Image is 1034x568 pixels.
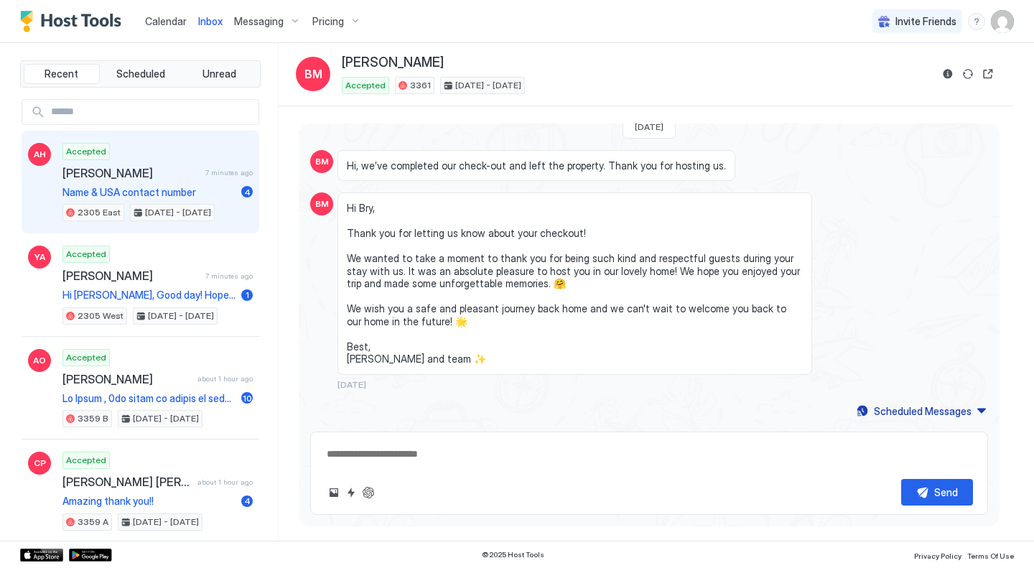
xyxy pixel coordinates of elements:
a: Calendar [145,14,187,29]
a: Inbox [198,14,223,29]
button: Upload image [325,484,343,501]
span: 3359 A [78,516,108,529]
span: AH [34,148,46,161]
span: Lo Ipsum , 0do sitam co adipis el sedd eiusmodt , in utla etd mag aliq en adm veniamq. :) Nost ex... [62,392,236,405]
button: ChatGPT Auto Reply [360,484,377,501]
span: 2305 West [78,309,124,322]
span: 4 [244,187,251,197]
button: Recent [24,64,100,84]
span: Amazing thank you!! [62,495,236,508]
span: Accepted [66,454,106,467]
button: Open reservation [979,65,997,83]
div: Send [934,485,958,500]
span: 7 minutes ago [205,168,253,177]
span: [PERSON_NAME] [PERSON_NAME] [62,475,192,489]
button: Scheduled [103,64,179,84]
span: Inbox [198,15,223,27]
span: 10 [243,393,252,404]
div: Scheduled Messages [874,404,972,419]
button: Scheduled Messages [854,401,988,421]
a: Host Tools Logo [20,11,128,32]
div: menu [968,13,985,30]
span: [DATE] - [DATE] [145,206,211,219]
a: Google Play Store [69,549,112,562]
span: Invite Friends [895,15,956,28]
span: 3359 B [78,412,108,425]
span: [DATE] - [DATE] [148,309,214,322]
span: AO [33,354,46,367]
button: Send [901,479,973,506]
span: [PERSON_NAME] [342,55,444,71]
span: © 2025 Host Tools [482,550,544,559]
span: Hi, we’ve completed our check-out and left the property. Thank you for hosting us. [347,159,726,172]
span: [DATE] [635,121,663,132]
div: User profile [991,10,1014,33]
span: CP [34,457,46,470]
span: 2305 East [78,206,121,219]
span: 1 [246,289,249,300]
span: Terms Of Use [967,551,1014,560]
div: tab-group [20,60,261,88]
a: App Store [20,549,63,562]
span: Scheduled [116,67,165,80]
span: Accepted [345,79,386,92]
button: Unread [181,64,257,84]
span: [DATE] [337,379,366,390]
span: about 1 hour ago [197,374,253,383]
span: Accepted [66,145,106,158]
a: Terms Of Use [967,547,1014,562]
span: about 1 hour ago [197,478,253,487]
span: BM [315,155,329,168]
span: YA [34,251,45,264]
span: Accepted [66,351,106,364]
span: Hi [PERSON_NAME], Good day! Hope you’re doing well! 🌞 Every [DATE] 5PM until [DATE] 8AM, our two ... [62,289,236,302]
span: [PERSON_NAME] [62,166,200,180]
button: Reservation information [939,65,956,83]
span: [PERSON_NAME] [62,372,192,386]
span: [DATE] - [DATE] [455,79,521,92]
span: [PERSON_NAME] [62,269,200,283]
span: Pricing [312,15,344,28]
a: Privacy Policy [914,547,961,562]
span: Name & USA contact number [62,186,236,199]
span: Messaging [234,15,284,28]
span: Accepted [66,248,106,261]
span: Calendar [145,15,187,27]
button: Quick reply [343,484,360,501]
input: Input Field [45,100,258,124]
span: Privacy Policy [914,551,961,560]
span: Recent [45,67,78,80]
span: Hi Bry, Thank you for letting us know about your checkout! We wanted to take a moment to thank yo... [347,202,803,366]
button: Sync reservation [959,65,977,83]
span: Unread [202,67,236,80]
span: BM [304,65,322,83]
span: BM [315,197,329,210]
span: 4 [244,495,251,506]
span: 7 minutes ago [205,271,253,281]
span: [DATE] - [DATE] [133,412,199,425]
span: 3361 [410,79,431,92]
span: [DATE] - [DATE] [133,516,199,529]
